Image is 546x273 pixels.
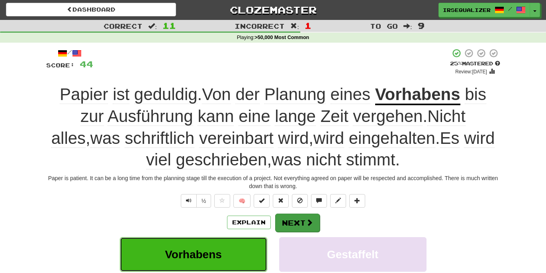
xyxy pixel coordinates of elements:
[80,107,104,126] span: zur
[331,85,370,104] span: eines
[349,194,365,208] button: Add to collection (alt+a)
[60,85,375,104] span: .
[146,150,171,169] span: viel
[239,107,270,126] span: eine
[120,237,267,272] button: Vorhabens
[349,129,435,148] span: eingehalten
[235,85,260,104] span: der
[165,248,222,261] span: Vorhabens
[104,22,143,30] span: Correct
[508,6,512,12] span: /
[450,60,462,67] span: 25 %
[176,150,267,169] span: geschrieben
[403,23,412,29] span: :
[275,107,316,126] span: lange
[60,85,108,104] span: Papier
[275,214,320,232] button: Next
[46,174,500,190] div: Paper is patient. It can be a long time from the planning stage till the execution of a project. ...
[353,107,423,126] span: vergehen
[440,129,460,148] span: Es
[418,21,425,30] span: 9
[51,129,86,148] span: alles
[198,107,234,126] span: kann
[162,21,176,30] span: 11
[290,23,299,29] span: :
[306,150,341,169] span: nicht
[233,194,250,208] button: 🧠
[148,23,157,29] span: :
[305,21,311,30] span: 1
[134,85,198,104] span: geduldig
[321,107,348,126] span: Zeit
[273,194,289,208] button: Reset to 0% Mastered (alt+r)
[199,129,274,148] span: vereinbart
[214,194,230,208] button: Favorite sentence (alt+f)
[125,129,194,148] span: schriftlich
[278,129,309,148] span: wird
[188,3,358,17] a: Clozemaster
[330,194,346,208] button: Edit sentence (alt+d)
[46,62,75,69] span: Score:
[427,107,466,126] span: Nicht
[108,107,193,126] span: Ausführung
[227,216,271,229] button: Explain
[455,69,487,75] small: Review: [DATE]
[235,22,285,30] span: Incorrect
[443,6,491,14] span: Irsequalizer
[375,85,460,105] u: Vorhabens
[179,194,211,208] div: Text-to-speech controls
[46,48,93,58] div: /
[202,85,231,104] span: Von
[327,248,378,261] span: Gestaffelt
[370,22,398,30] span: To go
[254,35,309,40] strong: >50,000 Most Common
[80,59,93,69] span: 44
[264,85,326,104] span: Planung
[311,194,327,208] button: Discuss sentence (alt+u)
[465,85,486,104] span: bis
[196,194,211,208] button: ½
[313,129,344,148] span: wird
[254,194,270,208] button: Set this sentence to 100% Mastered (alt+m)
[90,129,120,148] span: was
[279,237,427,272] button: Gestaffelt
[346,150,395,169] span: stimmt
[181,194,197,208] button: Play sentence audio (ctl+space)
[292,194,308,208] button: Ignore sentence (alt+i)
[6,3,176,16] a: Dashboard
[272,150,301,169] span: was
[438,3,530,17] a: Irsequalizer /
[464,129,495,148] span: wird
[450,60,500,67] div: Mastered
[113,85,129,104] span: ist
